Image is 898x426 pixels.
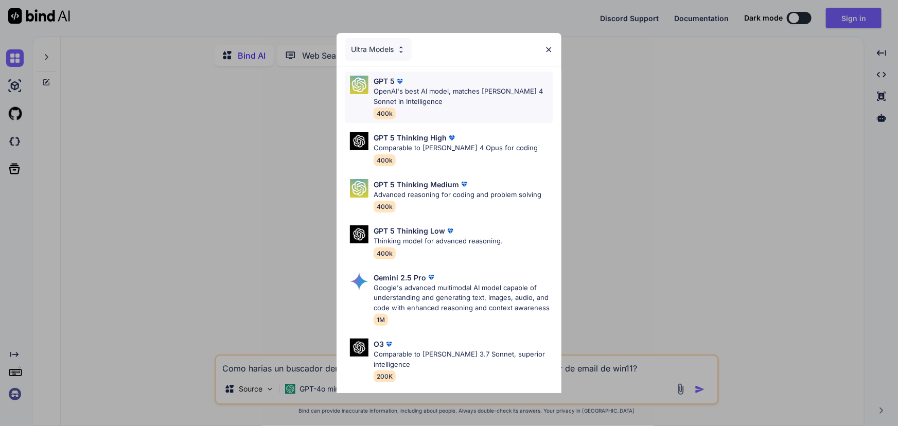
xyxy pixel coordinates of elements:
[374,154,396,166] span: 400k
[345,38,412,61] div: Ultra Models
[374,236,503,246] p: Thinking model for advanced reasoning.
[350,179,368,198] img: Pick Models
[374,179,459,190] p: GPT 5 Thinking Medium
[374,349,553,369] p: Comparable to [PERSON_NAME] 3.7 Sonnet, superior intelligence
[374,272,426,283] p: Gemini 2.5 Pro
[374,247,396,259] span: 400k
[350,225,368,243] img: Pick Models
[447,133,457,143] img: premium
[374,132,447,143] p: GPT 5 Thinking High
[374,190,541,200] p: Advanced reasoning for coding and problem solving
[350,339,368,357] img: Pick Models
[395,76,405,86] img: premium
[350,272,368,291] img: Pick Models
[374,225,445,236] p: GPT 5 Thinking Low
[384,339,394,349] img: premium
[350,132,368,150] img: Pick Models
[374,201,396,212] span: 400k
[374,339,384,349] p: O3
[374,86,553,106] p: OpenAI's best AI model, matches [PERSON_NAME] 4 Sonnet in Intelligence
[397,45,406,54] img: Pick Models
[374,370,396,382] span: 200K
[374,108,396,119] span: 400k
[374,314,388,326] span: 1M
[426,272,436,282] img: premium
[544,45,553,54] img: close
[459,179,469,189] img: premium
[374,143,538,153] p: Comparable to [PERSON_NAME] 4 Opus for coding
[445,226,455,236] img: premium
[374,283,553,313] p: Google's advanced multimodal AI model capable of understanding and generating text, images, audio...
[350,76,368,94] img: Pick Models
[374,76,395,86] p: GPT 5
